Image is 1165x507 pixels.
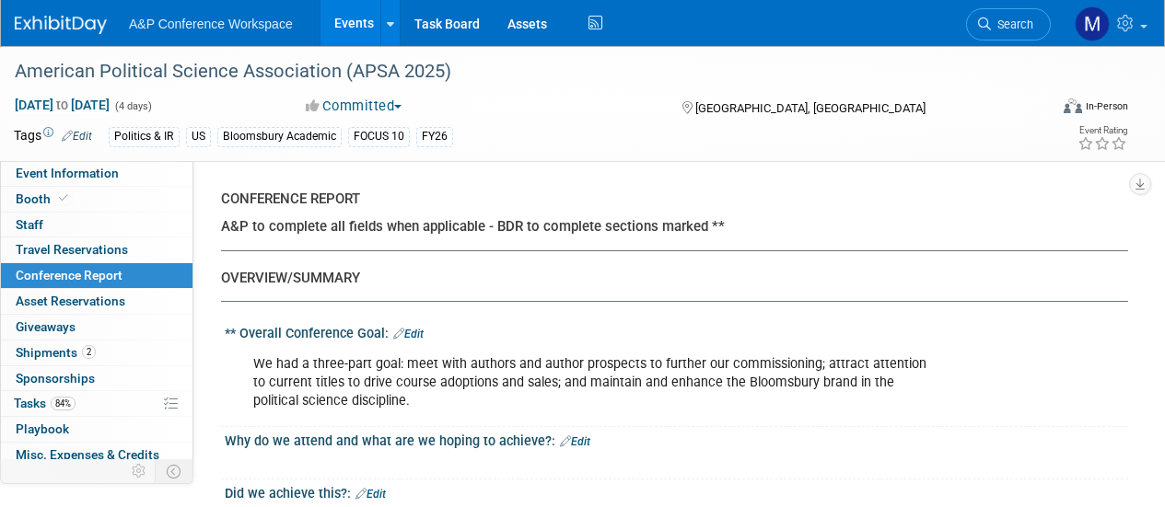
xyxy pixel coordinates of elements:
[14,126,92,147] td: Tags
[299,97,409,116] button: Committed
[15,16,107,34] img: ExhibitDay
[16,421,69,436] span: Playbook
[109,127,180,146] div: Politics & IR
[225,427,1128,451] div: Why do we attend and what are we hoping to achieve?:
[221,217,1114,236] div: A&P to complete all fields when applicable - BDR to complete sections marked **
[16,242,128,257] span: Travel Reservations
[14,97,111,113] span: [DATE] [DATE]
[16,166,119,180] span: Event Information
[1085,99,1128,113] div: In-Person
[965,96,1128,123] div: Event Format
[1,366,192,391] a: Sponsorships
[16,294,125,308] span: Asset Reservations
[560,435,590,448] a: Edit
[1,263,192,288] a: Conference Report
[129,17,293,31] span: A&P Conference Workspace
[16,447,159,462] span: Misc. Expenses & Credits
[1,443,192,467] a: Misc. Expenses & Credits
[16,371,95,386] span: Sponsorships
[966,8,1051,40] a: Search
[1,237,192,262] a: Travel Reservations
[82,345,96,359] span: 2
[225,479,1128,503] div: Did we achieve this?:
[991,17,1033,31] span: Search
[240,346,949,420] div: We had a three-part goal: meet with authors and author prospects to further our commissioning; at...
[51,397,76,410] span: 84%
[62,130,92,143] a: Edit
[16,268,122,282] span: Conference Report
[1,417,192,442] a: Playbook
[393,328,424,340] a: Edit
[14,396,76,410] span: Tasks
[53,98,71,112] span: to
[59,193,68,203] i: Booth reservation complete
[16,319,76,334] span: Giveaways
[1078,126,1127,135] div: Event Rating
[416,127,453,146] div: FY26
[1,289,192,314] a: Asset Reservations
[1,315,192,340] a: Giveaways
[221,190,1114,209] div: CONFERENCE REPORT
[225,319,1128,343] div: ** Overall Conference Goal:
[355,488,386,501] a: Edit
[1,340,192,365] a: Shipments2
[1,213,192,237] a: Staff
[1064,98,1082,113] img: Format-Inperson.png
[16,217,43,232] span: Staff
[348,127,410,146] div: FOCUS 10
[1,391,192,416] a: Tasks84%
[113,100,152,112] span: (4 days)
[1,187,192,212] a: Booth
[217,127,342,146] div: Bloomsbury Academic
[16,345,96,360] span: Shipments
[1075,6,1110,41] img: Michael Kerns
[221,269,1114,288] div: OVERVIEW/SUMMARY
[8,55,1033,88] div: American Political Science Association (APSA 2025)
[16,191,72,206] span: Booth
[123,459,156,483] td: Personalize Event Tab Strip
[1,161,192,186] a: Event Information
[695,101,926,115] span: [GEOGRAPHIC_DATA], [GEOGRAPHIC_DATA]
[156,459,193,483] td: Toggle Event Tabs
[186,127,211,146] div: US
